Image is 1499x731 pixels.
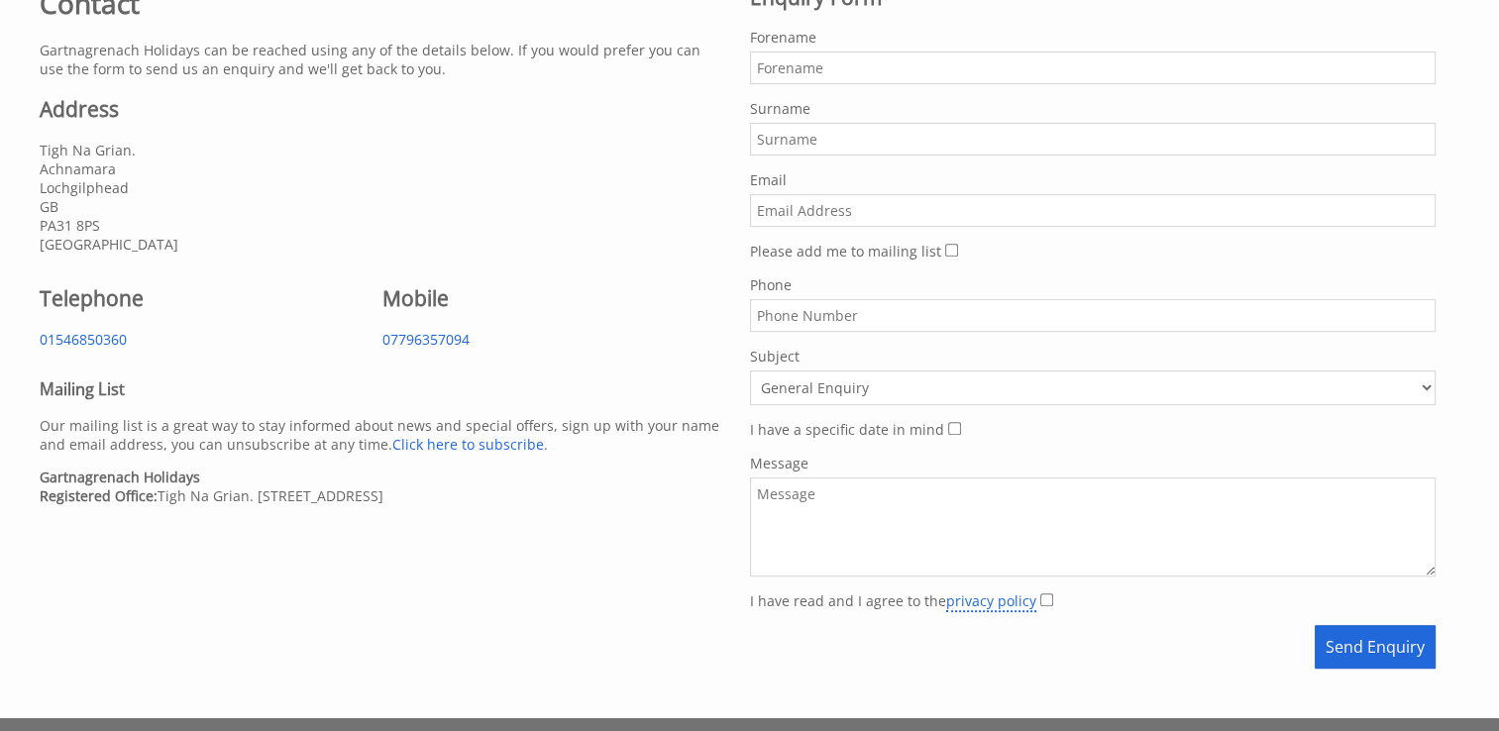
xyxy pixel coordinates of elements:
[750,28,1437,47] label: Forename
[750,454,1437,472] label: Message
[40,141,726,254] p: Tigh Na Grian. Achnamara Lochgilphead GB PA31 8PS [GEOGRAPHIC_DATA]
[750,299,1437,332] input: Phone Number
[382,330,470,349] a: 07796357094
[40,284,359,312] h2: Telephone
[392,435,544,454] a: Click here to subscribe
[40,330,127,349] a: 01546850360
[750,591,1036,610] label: I have read and I agree to the
[40,378,726,400] h3: Mailing List
[750,420,944,439] label: I have a specific date in mind
[40,95,726,123] h2: Address
[40,41,726,78] p: Gartnagrenach Holidays can be reached using any of the details below. If you would prefer you can...
[750,194,1437,227] input: Email Address
[750,123,1437,156] input: Surname
[750,99,1437,118] label: Surname
[382,284,701,312] h2: Mobile
[750,347,1437,365] label: Subject
[750,242,941,261] label: Please add me to mailing list
[40,468,726,505] p: Tigh Na Grian. [STREET_ADDRESS]
[40,416,726,454] p: Our mailing list is a great way to stay informed about news and special offers, sign up with your...
[750,275,1437,294] label: Phone
[1315,625,1436,669] button: Send Enquiry
[750,52,1437,84] input: Forename
[946,591,1036,612] a: privacy policy
[40,486,158,505] strong: Registered Office:
[750,170,1437,189] label: Email
[40,468,200,486] strong: Gartnagrenach Holidays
